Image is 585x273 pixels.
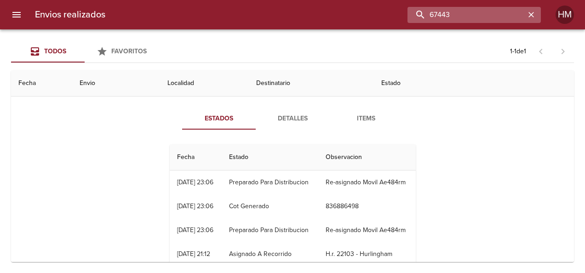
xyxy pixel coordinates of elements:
div: HM [556,6,574,24]
td: Preparado Para Distribucion [222,171,318,194]
td: Cot Generado [222,194,318,218]
span: Pagina siguiente [552,40,574,63]
div: [DATE] 23:06 [177,202,213,210]
th: Destinatario [249,70,374,97]
span: Detalles [261,113,324,125]
div: [DATE] 23:06 [177,178,213,186]
td: Re-asignado Movil Ae484rm [318,218,415,242]
h6: Envios realizados [35,7,105,22]
th: Estado [222,144,318,171]
div: Abrir información de usuario [556,6,574,24]
td: Preparado Para Distribucion [222,218,318,242]
th: Observacion [318,144,415,171]
span: Favoritos [111,47,147,55]
th: Envio [72,70,160,97]
th: Estado [374,70,574,97]
td: H.r. 22103 - Hurlingham [318,242,415,266]
div: [DATE] 21:12 [177,250,210,258]
span: Pagina anterior [530,46,552,56]
div: Tabs detalle de guia [182,108,403,130]
span: Todos [44,47,66,55]
th: Localidad [160,70,249,97]
td: 836886498 [318,194,415,218]
th: Fecha [170,144,222,171]
input: buscar [407,7,525,23]
div: [DATE] 23:06 [177,226,213,234]
p: 1 - 1 de 1 [510,47,526,56]
span: Items [335,113,397,125]
div: Tabs Envios [11,40,158,63]
td: Re-asignado Movil Ae484rm [318,171,415,194]
th: Fecha [11,70,72,97]
button: menu [6,4,28,26]
span: Estados [188,113,250,125]
td: Asignado A Recorrido [222,242,318,266]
